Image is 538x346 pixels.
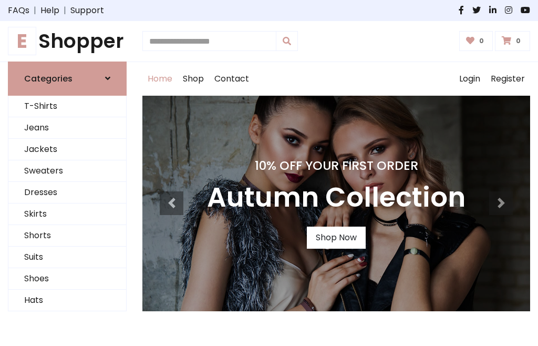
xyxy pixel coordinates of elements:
a: Jackets [8,139,126,160]
a: 0 [459,31,493,51]
span: E [8,27,36,55]
a: Home [142,62,178,96]
span: | [29,4,40,17]
a: Jeans [8,117,126,139]
a: Login [454,62,485,96]
span: 0 [477,36,487,46]
a: Shop [178,62,209,96]
a: Dresses [8,182,126,203]
h1: Shopper [8,29,127,53]
span: 0 [513,36,523,46]
a: Hats [8,290,126,311]
a: Register [485,62,530,96]
a: Contact [209,62,254,96]
a: EShopper [8,29,127,53]
a: Shop Now [307,227,366,249]
span: | [59,4,70,17]
a: Shorts [8,225,126,247]
a: Skirts [8,203,126,225]
a: Sweaters [8,160,126,182]
a: Support [70,4,104,17]
h4: 10% Off Your First Order [207,158,465,173]
h3: Autumn Collection [207,181,465,214]
a: Categories [8,62,127,96]
a: Shoes [8,268,126,290]
a: Suits [8,247,126,268]
a: 0 [495,31,530,51]
a: T-Shirts [8,96,126,117]
h6: Categories [24,74,73,84]
a: FAQs [8,4,29,17]
a: Help [40,4,59,17]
